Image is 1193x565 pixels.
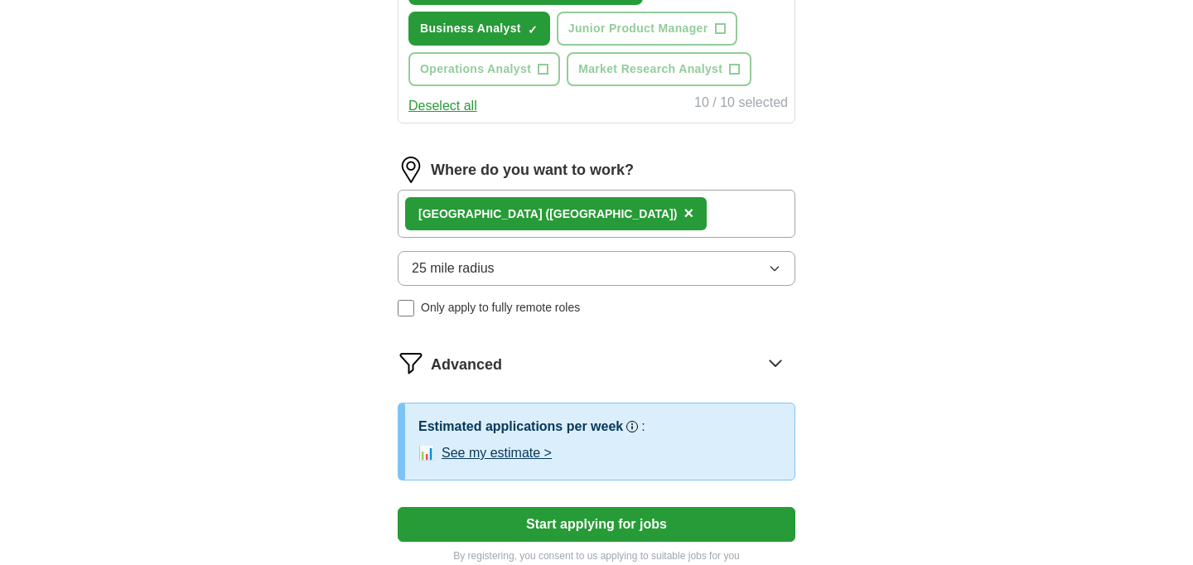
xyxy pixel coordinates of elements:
h3: Estimated applications per week [418,417,623,437]
img: filter [398,350,424,376]
span: Advanced [431,354,502,376]
span: ([GEOGRAPHIC_DATA]) [545,207,677,220]
div: 10 / 10 selected [694,93,788,116]
h3: : [641,417,645,437]
span: Junior Product Manager [568,20,708,37]
span: Operations Analyst [420,60,531,78]
button: Business Analyst✓ [408,12,550,46]
span: Business Analyst [420,20,521,37]
label: Where do you want to work? [431,159,634,181]
span: Only apply to fully remote roles [421,299,580,316]
button: Junior Product Manager [557,12,737,46]
input: Only apply to fully remote roles [398,300,414,316]
p: By registering, you consent to us applying to suitable jobs for you [398,548,795,563]
strong: [GEOGRAPHIC_DATA] [418,207,543,220]
span: 25 mile radius [412,258,495,278]
span: Market Research Analyst [578,60,722,78]
button: 25 mile radius [398,251,795,286]
img: location.png [398,157,424,183]
button: Market Research Analyst [567,52,751,86]
span: ✓ [528,23,538,36]
button: Deselect all [408,96,477,116]
span: × [683,204,693,222]
button: See my estimate > [442,443,552,463]
button: Start applying for jobs [398,507,795,542]
span: 📊 [418,443,435,463]
button: Operations Analyst [408,52,560,86]
button: × [683,201,693,226]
